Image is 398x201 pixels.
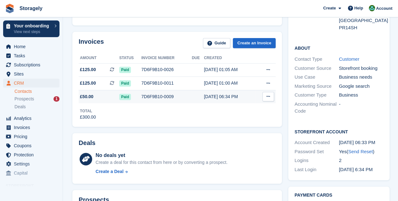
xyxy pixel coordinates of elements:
[3,159,59,168] a: menu
[14,29,51,35] p: View next steps
[14,104,26,110] span: Deals
[53,96,59,102] div: 1
[14,159,52,168] span: Settings
[80,108,96,114] div: Total
[294,148,339,155] div: Password Set
[96,159,227,166] div: Create a deal for this contact from here or by converting a prospect.
[96,168,227,175] a: Create a Deal
[3,123,59,132] a: menu
[294,74,339,81] div: Use Case
[79,38,104,48] h2: Invoices
[14,88,59,94] a: Contacts
[323,5,336,11] span: Create
[3,114,59,123] a: menu
[369,5,375,11] img: Notifications
[14,70,52,78] span: Sites
[204,53,255,63] th: Created
[339,56,359,62] a: Customer
[79,53,119,63] th: Amount
[339,83,383,90] div: Google search
[14,169,52,177] span: Capital
[17,3,45,14] a: Storagely
[14,132,52,141] span: Pricing
[14,42,52,51] span: Home
[294,83,339,90] div: Marketing Source
[339,167,373,172] time: 2025-06-11 17:34:35 UTC
[79,139,95,147] h2: Deals
[354,5,363,11] span: Help
[294,128,383,135] h2: Storefront Account
[3,79,59,87] a: menu
[96,152,227,159] div: No deals yet
[294,157,339,164] div: Logins
[80,80,96,87] span: £125.00
[3,60,59,69] a: menu
[346,149,374,154] span: ( )
[294,193,383,198] h2: Payment cards
[96,168,124,175] div: Create a Deal
[3,70,59,78] a: menu
[80,66,96,73] span: £125.00
[294,101,339,115] div: Accounting Nominal Code
[339,157,383,164] div: 2
[339,139,383,146] div: [DATE] 06:33 PM
[204,66,255,73] div: [DATE] 01:05 AM
[14,51,52,60] span: Tasks
[294,3,339,31] div: Address
[204,80,255,87] div: [DATE] 01:00 AM
[3,150,59,159] a: menu
[80,93,93,100] span: £50.00
[119,67,131,73] span: Paid
[376,5,392,12] span: Account
[14,96,34,102] span: Prospects
[119,94,131,100] span: Paid
[339,65,383,72] div: Storefront booking
[3,132,59,141] a: menu
[294,65,339,72] div: Customer Source
[294,166,339,173] div: Last Login
[339,17,383,24] div: [GEOGRAPHIC_DATA]
[339,24,383,31] div: PR14SH
[339,74,383,81] div: Business needs
[192,53,204,63] th: Due
[80,114,96,120] div: £300.00
[348,149,373,154] a: Send Reset
[14,24,51,28] p: Your onboarding
[119,53,141,63] th: Status
[14,141,52,150] span: Coupons
[14,123,52,132] span: Invoices
[141,80,192,87] div: 7D6F9B10-0011
[14,114,52,123] span: Analytics
[141,93,192,100] div: 7D6F9B10-0009
[5,4,14,13] img: stora-icon-8386f47178a22dfd0bd8f6a31ec36ba5ce8667c1dd55bd0f319d3a0aa187defe.svg
[204,93,255,100] div: [DATE] 06:34 PM
[14,150,52,159] span: Protection
[141,66,192,73] div: 7D6F9B10-0026
[294,45,383,51] h2: About
[3,169,59,177] a: menu
[6,183,63,189] span: Storefront
[14,103,59,110] a: Deals
[3,51,59,60] a: menu
[14,96,59,102] a: Prospects 1
[339,92,383,99] div: Business
[203,38,231,48] a: Guide
[119,80,131,87] span: Paid
[3,20,59,37] a: Your onboarding View next steps
[339,101,383,115] div: -
[233,38,276,48] a: Create an Invoice
[14,60,52,69] span: Subscriptions
[141,53,192,63] th: Invoice number
[3,141,59,150] a: menu
[14,79,52,87] span: CRM
[294,56,339,63] div: Contact Type
[294,92,339,99] div: Customer Type
[3,42,59,51] a: menu
[294,139,339,146] div: Account Created
[339,148,383,155] div: Yes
